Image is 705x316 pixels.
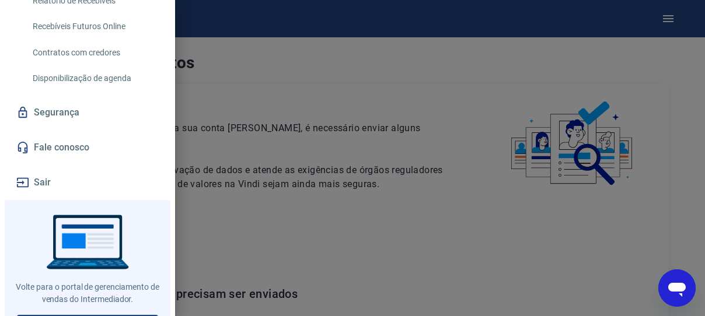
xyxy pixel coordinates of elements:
a: Segurança [14,100,161,125]
a: Fale conosco [14,135,161,160]
iframe: Botão para abrir a janela de mensagens, conversa em andamento [658,269,696,307]
a: Recebíveis Futuros Online [28,15,161,38]
button: Sair [14,170,161,195]
a: Disponibilização de agenda [28,66,161,90]
a: Contratos com credores [28,41,161,65]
